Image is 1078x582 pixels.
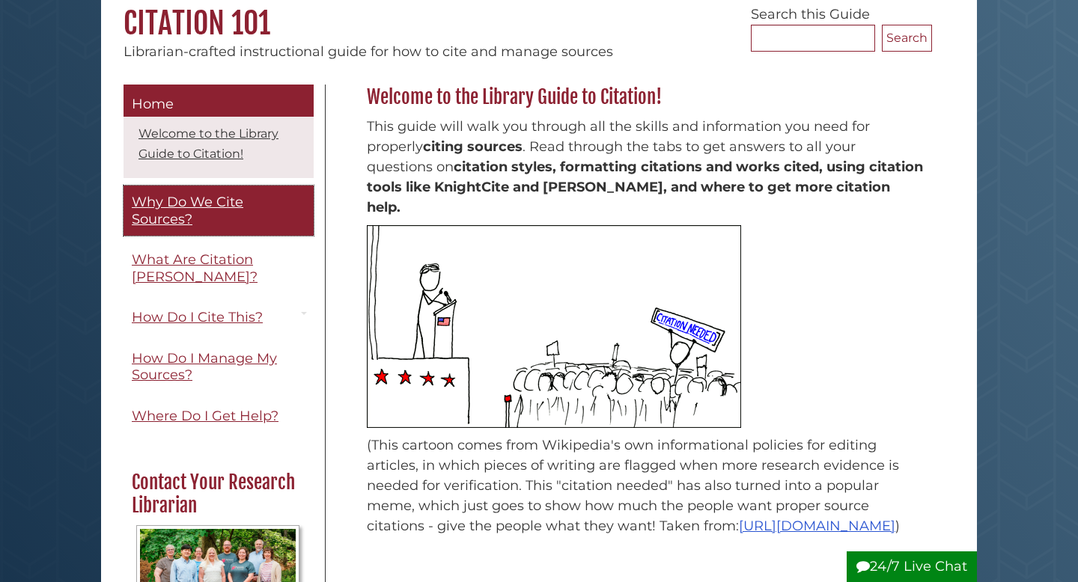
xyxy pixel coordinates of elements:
a: How Do I Manage My Sources? [124,342,314,392]
strong: citation styles, formatting citations and works cited, using citation tools like KnightCite and [... [367,159,923,215]
span: This guide will walk you through all the skills and information you need for properly . Read thro... [367,118,923,215]
a: What Are Citation [PERSON_NAME]? [124,243,314,293]
button: 24/7 Live Chat [847,551,977,582]
button: Search [882,25,932,52]
a: [URL][DOMAIN_NAME] [739,518,895,534]
strong: citing sources [423,138,523,155]
span: Why Do We Cite Sources? [132,194,243,227]
a: Why Do We Cite Sources? [124,186,314,236]
a: Home [124,85,314,117]
span: How Do I Manage My Sources? [132,350,277,384]
span: Where Do I Get Help? [132,408,278,424]
a: How Do I Cite This? [124,301,314,334]
span: What Are Citation [PERSON_NAME]? [132,251,258,285]
h2: Welcome to the Library Guide to Citation! [359,85,932,109]
span: Librarian-crafted instructional guide for how to cite and manage sources [124,43,613,60]
a: Where Do I Get Help? [124,399,314,433]
span: How Do I Cite This? [132,309,263,325]
p: (This cartoon comes from Wikipedia's own informational policies for editing articles, in which pi... [367,435,925,536]
span: Home [132,96,174,112]
img: Stick figure cartoon of politician speaking to crowd, person holding sign that reads "citation ne... [367,225,741,428]
h2: Contact Your Research Librarian [124,471,311,518]
a: Welcome to the Library Guide to Citation! [138,126,278,161]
